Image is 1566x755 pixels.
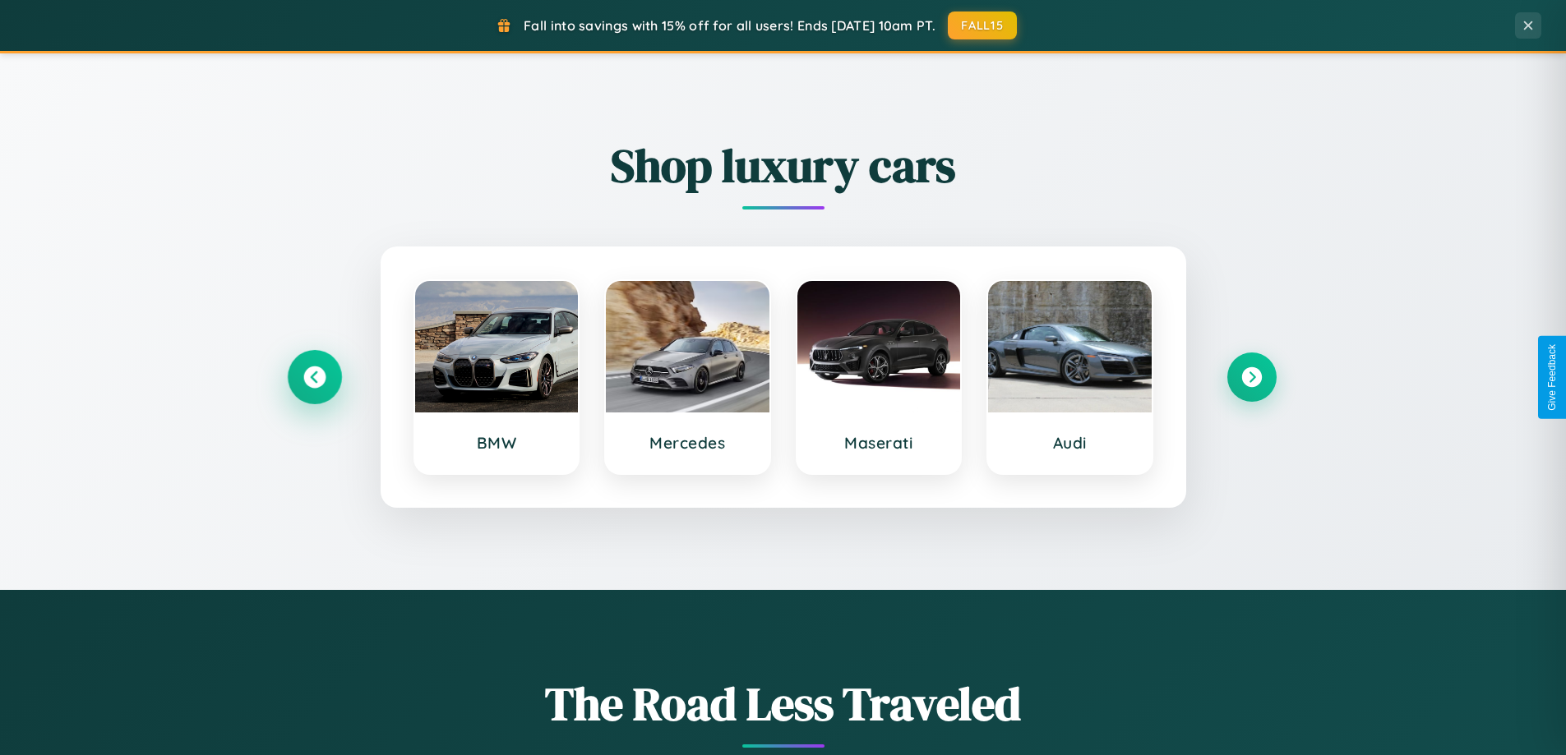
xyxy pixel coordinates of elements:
[1005,433,1135,453] h3: Audi
[290,134,1277,197] h2: Shop luxury cars
[1546,344,1558,411] div: Give Feedback
[948,12,1017,39] button: FALL15
[814,433,945,453] h3: Maserati
[622,433,753,453] h3: Mercedes
[290,672,1277,735] h1: The Road Less Traveled
[524,17,935,34] span: Fall into savings with 15% off for all users! Ends [DATE] 10am PT.
[432,433,562,453] h3: BMW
